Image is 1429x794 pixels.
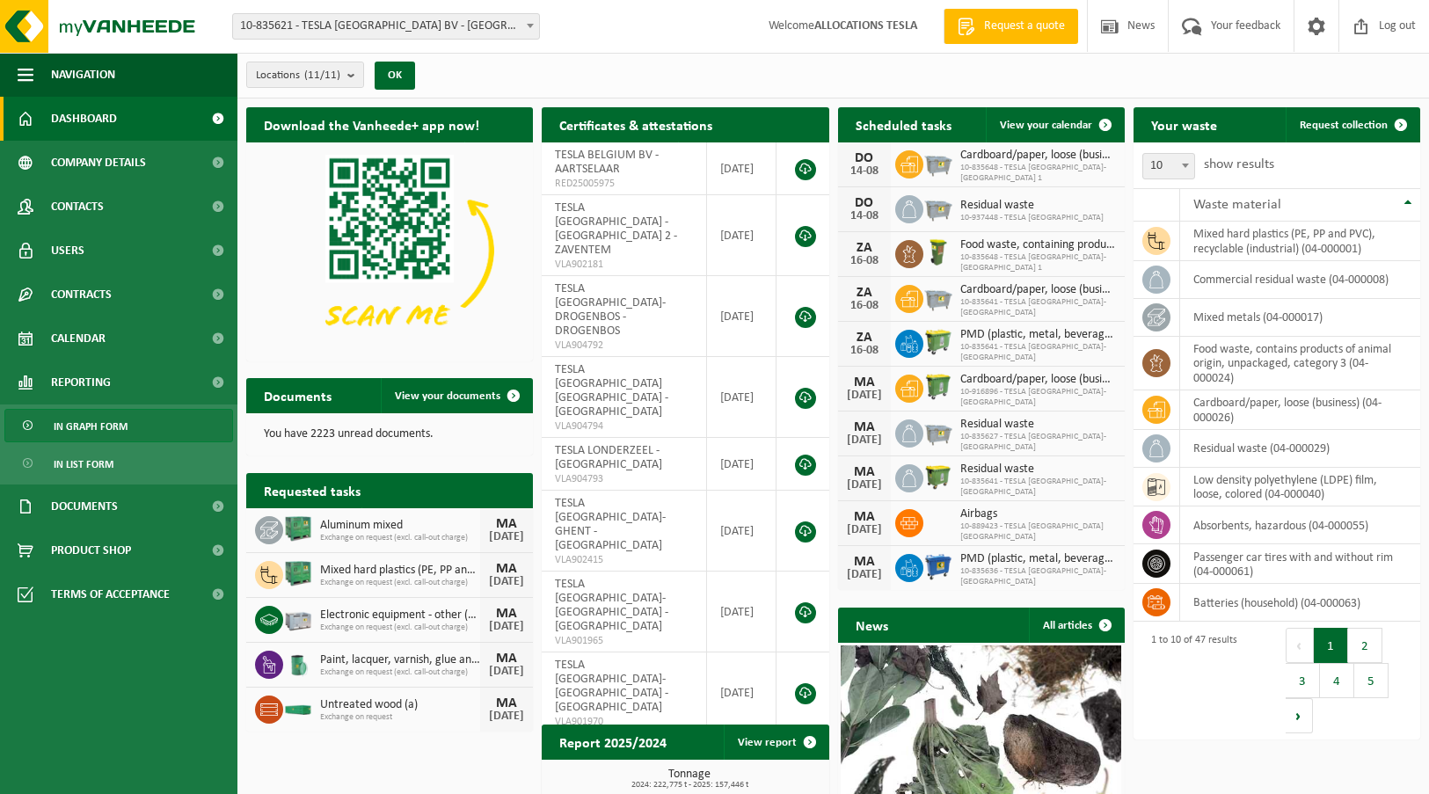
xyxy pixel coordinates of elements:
a: View your calendar [986,107,1123,142]
font: DO [855,196,873,210]
font: Contacts [51,200,104,214]
font: [DATE] [720,687,754,700]
font: [DATE] [847,478,882,492]
button: Previous [1286,628,1314,663]
font: [DATE] [720,229,754,243]
font: Exchange on request (excl. call-out charge) [320,533,468,543]
font: VLA904792 [555,340,603,351]
font: Report 2025/2024 [559,737,667,751]
img: WB-0770-HPE-GN-50 [923,372,953,402]
font: Cardboard/paper, loose (business) [960,149,1126,162]
a: All articles [1029,608,1123,643]
font: View your calendar [1000,120,1092,131]
font: Paint, lacquer, varnish, glue and ink, industrial in 200lt barrel [320,653,618,667]
img: HK-XC-20-GN-00 [283,700,313,716]
font: TESLA [GEOGRAPHIC_DATA]-DROGENBOS - DROGENBOS [555,282,666,338]
font: 1 to 10 of 47 results [1151,635,1237,645]
font: [DATE] [847,389,882,402]
font: 3 [1299,675,1306,688]
font: 10-835627 - TESLA [GEOGRAPHIC_DATA]-[GEOGRAPHIC_DATA] [960,432,1106,452]
font: Cardboard/paper, loose (business) [960,373,1126,386]
img: WB-2500-GAL-GY-01 [923,282,953,312]
font: 10-889423 - TESLA [GEOGRAPHIC_DATA] [GEOGRAPHIC_DATA] [960,521,1104,542]
font: [DATE] [489,530,524,543]
font: Contracts [51,288,112,302]
font: TESLA LONDERZEEL - [GEOGRAPHIC_DATA] [555,444,662,471]
font: show results [1204,157,1274,171]
font: PMD (plastic, metal, beverage cartons) (companies) [960,552,1216,565]
font: 16-08 [850,254,879,267]
font: ALLOCATIONS TESLA [814,19,917,33]
font: In list form [54,460,113,470]
font: VLA902415 [555,555,603,565]
font: Users [51,244,84,258]
font: Your feedback [1211,19,1280,33]
font: News [856,620,888,634]
a: View report [724,725,828,760]
font: Requested tasks [264,485,361,499]
font: Waste material [1193,198,1281,212]
span: 10-835621 - TESLA BELGIUM BV - AARTSELAAR [233,14,539,39]
button: 4 [1320,663,1354,698]
font: [DATE] [847,523,882,536]
font: 10-835641 - TESLA [GEOGRAPHIC_DATA]-[GEOGRAPHIC_DATA] [960,297,1106,317]
font: [DATE] [720,525,754,538]
font: 4 [1333,675,1340,688]
font: MA [496,607,517,621]
font: Your waste [1151,120,1217,134]
font: TESLA BELGIUM BV - AARTSELAAR [555,149,659,176]
font: [DATE] [720,458,754,471]
font: 10-835641 - TESLA [GEOGRAPHIC_DATA]-[GEOGRAPHIC_DATA] [960,477,1106,497]
button: 1 [1314,628,1348,663]
img: WB-2500-GAL-GY-04 [923,193,953,222]
font: Aluminum mixed [320,519,403,532]
img: PB-LB-0680-HPE-GY-01 [283,603,313,633]
font: Residual waste [960,199,1034,212]
img: PB-HB-1400-HPE-GN-01 [283,558,313,588]
font: MA [854,510,875,524]
font: All articles [1043,620,1092,631]
font: ZA [857,286,872,300]
font: 14-08 [850,164,879,178]
font: Request collection [1300,120,1388,131]
font: Exchange on request (excl. call-out charge) [320,578,468,587]
font: Welcome [769,19,814,33]
font: MA [854,375,875,390]
font: MA [854,555,875,569]
font: [DATE] [489,665,524,678]
font: 1 [1327,640,1334,653]
font: 10-835621 - TESLA [GEOGRAPHIC_DATA] BV - [GEOGRAPHIC_DATA] [240,19,574,33]
img: WB-0060-HPE-GN-50 [923,237,953,267]
font: In graph form [54,422,128,433]
font: Log out [1379,19,1416,33]
a: In list form [4,447,233,480]
font: TESLA [GEOGRAPHIC_DATA]-[GEOGRAPHIC_DATA] - [GEOGRAPHIC_DATA] [555,578,668,633]
font: Cardboard/paper, loose (business) [960,283,1126,296]
img: WB-2500-GAL-GY-01 [923,148,953,178]
font: Product Shop [51,544,131,557]
img: WB-0660-HPE-GN-50 [923,327,953,357]
button: Next [1286,698,1313,733]
font: food waste, contains products of animal origin, unpackaged, category 3 (04-000024) [1193,343,1391,385]
font: [DATE] [720,310,754,324]
a: Request collection [1286,107,1418,142]
font: TESLA [GEOGRAPHIC_DATA] [GEOGRAPHIC_DATA] - [GEOGRAPHIC_DATA] [555,363,668,419]
font: Mixed hard plastics (PE, PP and PVC), recyclable (industrial) [320,564,610,577]
font: MA [854,465,875,479]
font: You have 2223 unread documents. [264,427,434,441]
font: 10-835648 - TESLA [GEOGRAPHIC_DATA]-[GEOGRAPHIC_DATA] 1 [960,163,1106,183]
font: passenger car tires with and without rim (04-000061) [1193,550,1393,578]
img: Download the VHEPlus App [246,142,533,358]
span: 10 [1143,154,1194,178]
font: [DATE] [847,568,882,581]
font: [DATE] [489,575,524,588]
font: 10-937448 - TESLA [GEOGRAPHIC_DATA] [960,213,1104,222]
font: MA [496,562,517,576]
font: MA [496,696,517,710]
font: VLA902181 [555,259,603,270]
font: Dashboard [51,113,117,126]
font: Certificates & attestations [559,120,712,134]
font: mixed metals (04-000017) [1193,311,1323,324]
font: Residual waste [960,418,1034,431]
font: View report [738,737,797,748]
